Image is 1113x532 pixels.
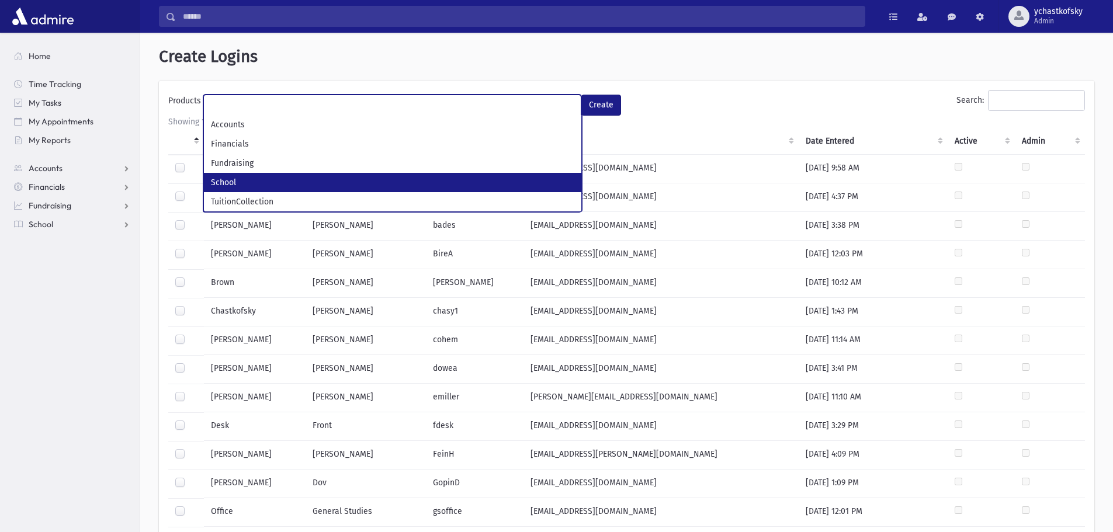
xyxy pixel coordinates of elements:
li: Financials [204,134,581,154]
td: [EMAIL_ADDRESS][DOMAIN_NAME] [523,241,799,269]
td: [PERSON_NAME] [204,384,306,412]
td: gsoffice [426,498,523,527]
span: Accounts [29,163,63,173]
td: emiller [426,384,523,412]
td: Brown [204,269,306,298]
td: [EMAIL_ADDRESS][DOMAIN_NAME] [523,326,799,355]
a: School [5,215,140,234]
span: Home [29,51,51,61]
td: [EMAIL_ADDRESS][DOMAIN_NAME] [523,298,799,326]
li: Accounts [204,115,581,134]
td: FeinH [426,441,523,470]
a: My Tasks [5,93,140,112]
span: ychastkofsky [1034,7,1083,16]
td: BireA [426,241,523,269]
td: General Studies [306,498,426,527]
label: Search: [956,90,1085,111]
span: My Reports [29,135,71,145]
td: [PERSON_NAME] [204,355,306,384]
span: Financials [29,182,65,192]
td: [PERSON_NAME] [306,241,426,269]
td: [DATE] 11:14 AM [799,326,948,355]
td: [PERSON_NAME] [204,470,306,498]
td: [EMAIL_ADDRESS][DOMAIN_NAME] [523,498,799,527]
td: [EMAIL_ADDRESS][DOMAIN_NAME] [523,212,799,241]
span: School [29,219,53,230]
td: [DATE] 11:10 AM [799,384,948,412]
a: Home [5,47,140,65]
td: [PERSON_NAME] [306,441,426,470]
input: Search: [988,90,1085,111]
td: [PERSON_NAME] [204,326,306,355]
span: My Appointments [29,116,93,127]
th: Admin : activate to sort column ascending [1015,128,1085,155]
td: dowea [426,355,523,384]
td: [DATE] 12:03 PM [799,241,948,269]
td: fdesk [426,412,523,441]
h1: Create Logins [159,47,1094,67]
th: : activate to sort column descending [168,128,204,155]
a: My Reports [5,131,140,149]
td: [DATE] 1:43 PM [799,298,948,326]
td: [DATE] 10:12 AM [799,269,948,298]
td: [EMAIL_ADDRESS][DOMAIN_NAME] [523,470,799,498]
td: [EMAIL_ADDRESS][PERSON_NAME][DOMAIN_NAME] [523,441,799,470]
td: [PERSON_NAME] [204,241,306,269]
a: Fundraising [5,196,140,215]
td: [DATE] 4:37 PM [799,183,948,212]
li: TuitionCollection [204,192,581,211]
td: Office [204,498,306,527]
td: [DATE] 4:09 PM [799,441,948,470]
td: cohem [426,326,523,355]
span: Fundraising [29,200,71,211]
td: [EMAIL_ADDRESS][DOMAIN_NAME] [523,154,799,183]
th: EMail : activate to sort column ascending [523,128,799,155]
button: Create [581,95,621,116]
div: Showing 1 to 25 of 37 entries [168,116,1085,128]
td: [PERSON_NAME] [306,298,426,326]
td: [EMAIL_ADDRESS][DOMAIN_NAME] [523,183,799,212]
a: Accounts [5,159,140,178]
td: chasy1 [426,298,523,326]
td: [EMAIL_ADDRESS][DOMAIN_NAME] [523,355,799,384]
td: [PERSON_NAME] [306,269,426,298]
td: [DATE] 3:41 PM [799,355,948,384]
span: Admin [1034,16,1083,26]
a: Financials [5,178,140,196]
td: [PERSON_NAME][EMAIL_ADDRESS][DOMAIN_NAME] [523,384,799,412]
td: [PERSON_NAME] [426,269,523,298]
td: [PERSON_NAME] [306,326,426,355]
th: Date Entered : activate to sort column ascending [799,128,948,155]
td: GopinD [426,470,523,498]
input: Search [176,6,865,27]
td: [PERSON_NAME] [306,212,426,241]
td: [EMAIL_ADDRESS][DOMAIN_NAME] [523,412,799,441]
a: My Appointments [5,112,140,131]
span: My Tasks [29,98,61,108]
li: School [204,173,581,192]
td: [DATE] 1:09 PM [799,470,948,498]
td: [DATE] 3:38 PM [799,212,948,241]
td: Dov [306,470,426,498]
th: Active : activate to sort column ascending [948,128,1015,155]
label: Products [168,95,203,111]
td: [PERSON_NAME] [306,384,426,412]
td: [PERSON_NAME] [204,441,306,470]
td: Desk [204,412,306,441]
td: [PERSON_NAME] [306,355,426,384]
td: [EMAIL_ADDRESS][DOMAIN_NAME] [523,269,799,298]
td: [DATE] 12:01 PM [799,498,948,527]
img: AdmirePro [9,5,77,28]
td: Front [306,412,426,441]
li: Fundraising [204,154,581,173]
td: [PERSON_NAME] [204,212,306,241]
a: Time Tracking [5,75,140,93]
td: [DATE] 9:58 AM [799,154,948,183]
td: Chastkofsky [204,298,306,326]
td: [DATE] 3:29 PM [799,412,948,441]
span: Time Tracking [29,79,81,89]
td: bades [426,212,523,241]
